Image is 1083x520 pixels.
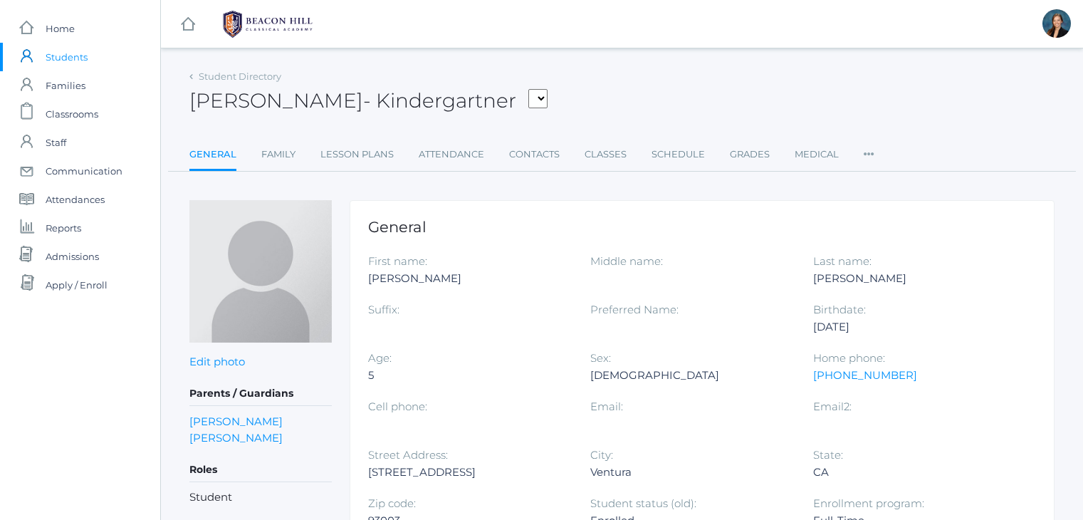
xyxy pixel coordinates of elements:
li: Student [189,489,332,506]
span: Families [46,71,85,100]
div: Allison Smith [1042,9,1071,38]
label: State: [813,448,843,462]
div: 5 [368,367,569,384]
span: Classrooms [46,100,98,128]
label: Suffix: [368,303,399,316]
label: Birthdate: [813,303,866,316]
label: Home phone: [813,351,885,365]
span: Attendances [46,185,105,214]
label: Cell phone: [368,400,427,413]
span: Reports [46,214,81,242]
div: [DATE] [813,318,1014,336]
h2: [PERSON_NAME] [189,90,548,112]
h5: Roles [189,458,332,482]
label: Student status (old): [590,496,696,510]
div: [PERSON_NAME] [813,270,1014,287]
label: Zip code: [368,496,416,510]
div: [PERSON_NAME] [368,270,569,287]
a: Medical [795,140,839,169]
a: Schedule [652,140,705,169]
img: BHCALogos-05-308ed15e86a5a0abce9b8dd61676a3503ac9727e845dece92d48e8588c001991.png [214,6,321,42]
label: Age: [368,351,392,365]
span: - Kindergartner [363,88,516,113]
span: Communication [46,157,122,185]
label: Street Address: [368,448,448,462]
label: Email2: [813,400,852,413]
label: City: [590,448,613,462]
a: Lesson Plans [320,140,394,169]
label: Preferred Name: [590,303,679,316]
img: Frances Leidenfrost [189,200,332,343]
label: Email: [590,400,623,413]
a: General [189,140,236,171]
label: Middle name: [590,254,663,268]
div: [STREET_ADDRESS] [368,464,569,481]
span: Admissions [46,242,99,271]
label: First name: [368,254,427,268]
div: CA [813,464,1014,481]
a: Attendance [419,140,484,169]
a: [PERSON_NAME] [189,431,283,444]
a: [PHONE_NUMBER] [813,368,917,382]
a: [PERSON_NAME] [189,415,283,428]
a: Contacts [509,140,560,169]
span: Apply / Enroll [46,271,108,299]
span: Home [46,14,75,43]
h1: General [368,219,1036,235]
a: Grades [730,140,770,169]
a: Classes [585,140,627,169]
label: Last name: [813,254,872,268]
span: Students [46,43,88,71]
a: Edit photo [189,355,245,368]
h5: Parents / Guardians [189,382,332,406]
span: Staff [46,128,66,157]
label: Enrollment program: [813,496,924,510]
a: Student Directory [199,71,281,82]
div: Ventura [590,464,791,481]
div: [DEMOGRAPHIC_DATA] [590,367,791,384]
label: Sex: [590,351,611,365]
a: Family [261,140,295,169]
